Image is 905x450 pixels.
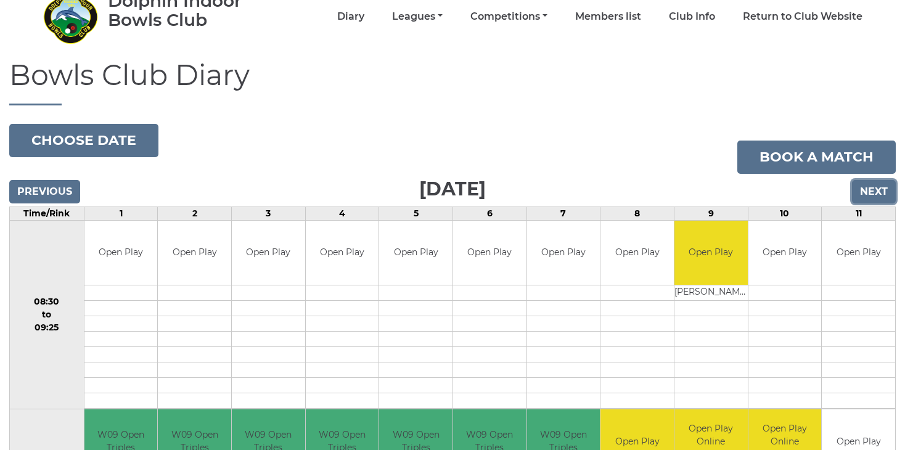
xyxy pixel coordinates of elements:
[305,207,379,220] td: 4
[822,221,895,285] td: Open Play
[737,141,896,174] a: Book a match
[84,221,158,285] td: Open Play
[470,10,547,23] a: Competitions
[453,221,526,285] td: Open Play
[822,207,896,220] td: 11
[600,221,674,285] td: Open Play
[9,60,896,105] h1: Bowls Club Diary
[9,124,158,157] button: Choose date
[748,221,822,285] td: Open Play
[674,221,748,285] td: Open Play
[158,207,232,220] td: 2
[379,207,453,220] td: 5
[743,10,862,23] a: Return to Club Website
[674,207,748,220] td: 9
[306,221,379,285] td: Open Play
[392,10,443,23] a: Leagues
[158,221,231,285] td: Open Play
[527,221,600,285] td: Open Play
[453,207,527,220] td: 6
[600,207,674,220] td: 8
[526,207,600,220] td: 7
[337,10,364,23] a: Diary
[669,10,715,23] a: Club Info
[852,180,896,203] input: Next
[379,221,452,285] td: Open Play
[232,207,306,220] td: 3
[10,207,84,220] td: Time/Rink
[674,285,748,301] td: [PERSON_NAME]
[9,180,80,203] input: Previous
[748,207,822,220] td: 10
[575,10,641,23] a: Members list
[10,220,84,409] td: 08:30 to 09:25
[232,221,305,285] td: Open Play
[84,207,158,220] td: 1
